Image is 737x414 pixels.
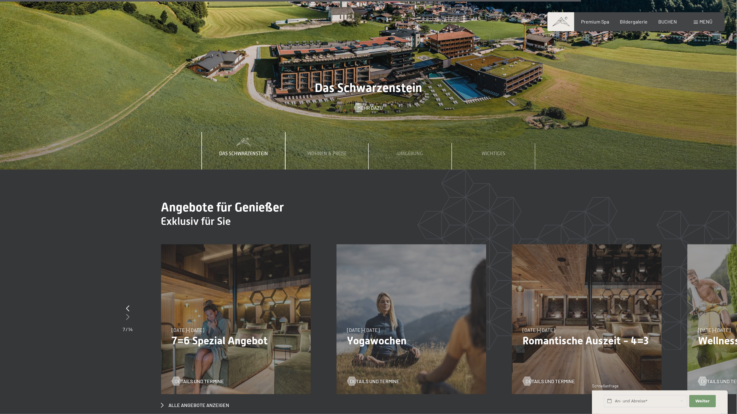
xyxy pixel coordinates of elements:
span: Das Schwarzenstein [315,81,422,95]
a: Mehr dazu [354,104,383,111]
p: Romantische Auszeit - 4=3 [523,334,651,347]
span: / [126,326,128,332]
span: Details und Termine [175,378,224,385]
p: Yogawochen [347,334,475,347]
span: Menü [700,19,713,24]
span: Mehr dazu [357,104,383,111]
a: Bildergalerie [620,19,648,24]
button: Weiter [689,395,716,408]
a: Premium Spa [581,19,609,24]
span: Angebote für Genießer [161,200,284,214]
span: Details und Termine [526,378,575,385]
span: [DATE]–[DATE] [698,327,731,333]
a: Details und Termine [523,378,575,385]
p: 7=6 Spezial Angebot [172,334,300,347]
span: Exklusiv für Sie [161,215,231,227]
a: Details und Termine [172,378,224,385]
span: 14 [128,326,133,332]
span: Schnellanfrage [592,383,619,388]
a: BUCHEN [659,19,677,24]
span: Alle Angebote anzeigen [169,402,229,409]
span: Wohnen & Preise [307,151,347,156]
a: Alle Angebote anzeigen [161,402,229,409]
span: Details und Termine [350,378,400,385]
span: Weiter [695,398,710,404]
span: Wichtiges [482,151,505,156]
span: Umgebung [397,151,423,156]
span: 7 [123,326,125,332]
a: Details und Termine [347,378,400,385]
span: Das Schwarzenstein [219,151,268,156]
span: [DATE]–[DATE] [172,327,204,333]
span: [DATE]–[DATE] [347,327,380,333]
span: [DATE]–[DATE] [523,327,555,333]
